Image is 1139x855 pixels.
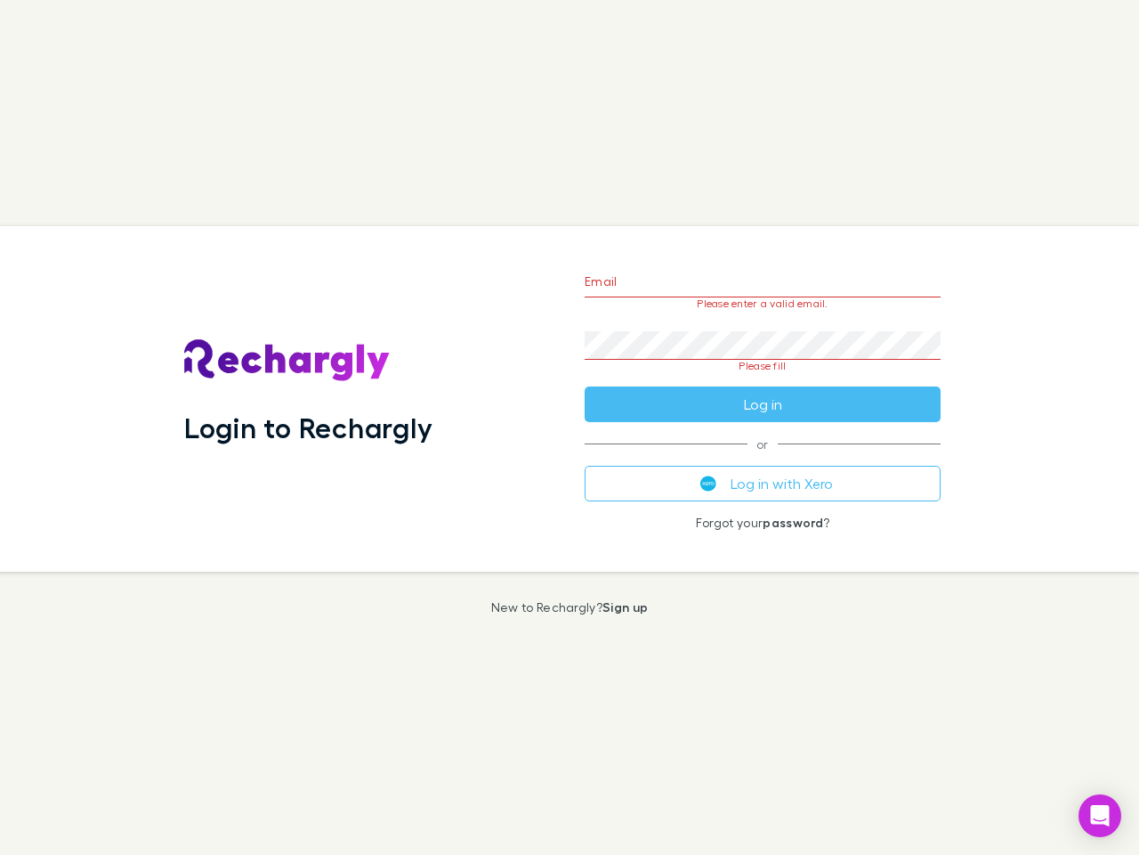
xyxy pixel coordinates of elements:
h1: Login to Rechargly [184,411,432,444]
button: Log in with Xero [585,466,941,501]
img: Xero's logo [700,476,716,492]
p: New to Rechargly? [491,600,649,615]
span: or [585,444,941,444]
img: Rechargly's Logo [184,339,391,382]
div: Open Intercom Messenger [1078,794,1121,837]
p: Please fill [585,360,941,372]
p: Forgot your ? [585,516,941,530]
p: Please enter a valid email. [585,297,941,310]
a: password [763,515,823,530]
a: Sign up [602,599,648,615]
button: Log in [585,387,941,422]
